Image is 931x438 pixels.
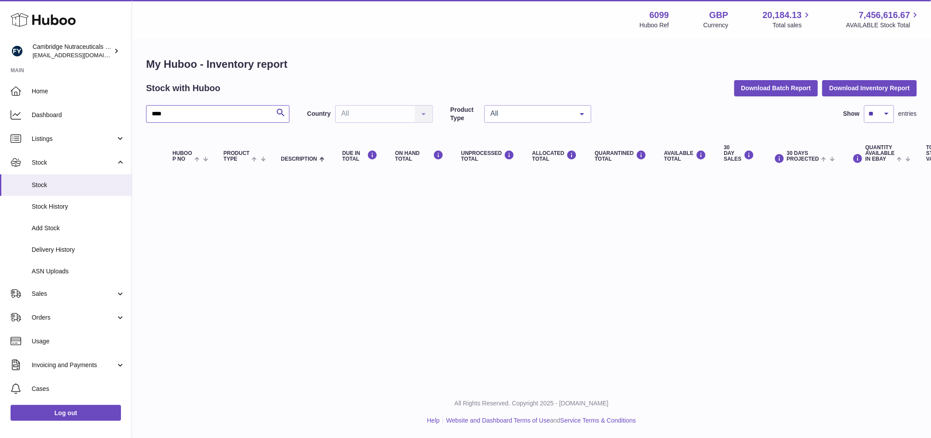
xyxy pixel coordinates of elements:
[395,150,444,162] div: ON HAND Total
[342,150,378,162] div: DUE IN TOTAL
[32,87,125,96] span: Home
[822,80,917,96] button: Download Inventory Report
[704,21,729,29] div: Currency
[846,21,920,29] span: AVAILABLE Stock Total
[846,9,920,29] a: 7,456,616.67 AVAILABLE Stock Total
[898,110,917,118] span: entries
[595,150,647,162] div: QUARANTINED Total
[443,416,636,425] li: and
[762,9,812,29] a: 20,184.13 Total sales
[461,150,515,162] div: UNPROCESSED Total
[32,135,116,143] span: Listings
[773,21,812,29] span: Total sales
[32,290,116,298] span: Sales
[146,57,917,71] h1: My Huboo - Inventory report
[724,145,754,162] div: 30 DAY SALES
[640,21,669,29] div: Huboo Ref
[762,9,802,21] span: 20,184.13
[32,361,116,369] span: Invoicing and Payments
[32,158,116,167] span: Stock
[146,82,220,94] h2: Stock with Huboo
[32,246,125,254] span: Delivery History
[224,151,249,162] span: Product Type
[139,399,924,408] p: All Rights Reserved. Copyright 2025 - [DOMAIN_NAME]
[32,337,125,346] span: Usage
[172,151,192,162] span: Huboo P no
[488,109,573,118] span: All
[33,43,112,59] div: Cambridge Nutraceuticals Ltd
[664,150,707,162] div: AVAILABLE Total
[451,106,480,122] label: Product Type
[446,417,550,424] a: Website and Dashboard Terms of Use
[859,9,910,21] span: 7,456,616.67
[11,405,121,421] a: Log out
[32,267,125,276] span: ASN Uploads
[32,111,125,119] span: Dashboard
[843,110,860,118] label: Show
[649,9,669,21] strong: 6099
[32,181,125,189] span: Stock
[709,9,728,21] strong: GBP
[787,151,819,162] span: 30 DAYS PROJECTED
[32,313,116,322] span: Orders
[734,80,818,96] button: Download Batch Report
[427,417,440,424] a: Help
[33,52,129,59] span: [EMAIL_ADDRESS][DOMAIN_NAME]
[865,145,895,162] span: Quantity Available in eBay
[532,150,577,162] div: ALLOCATED Total
[11,44,24,58] img: huboo@camnutra.com
[307,110,331,118] label: Country
[32,224,125,232] span: Add Stock
[281,156,317,162] span: Description
[32,202,125,211] span: Stock History
[32,385,125,393] span: Cases
[561,417,636,424] a: Service Terms & Conditions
